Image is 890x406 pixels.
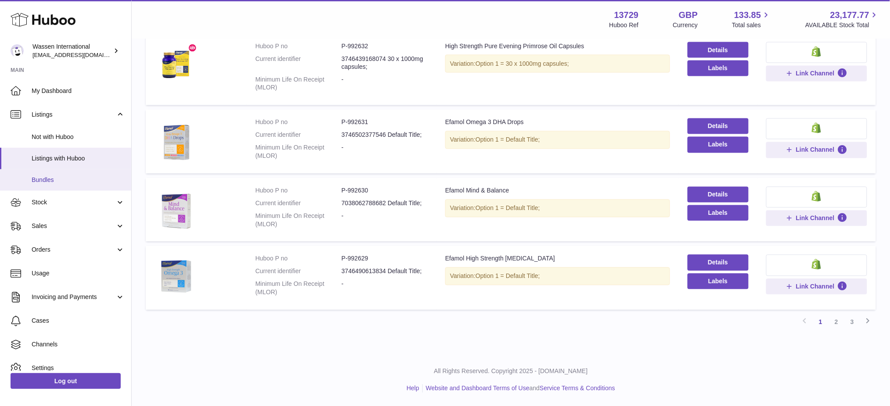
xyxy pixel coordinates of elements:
img: Efamol High Strength Fish Oil [155,255,198,299]
a: Service Terms & Conditions [540,385,615,392]
dt: Minimum Life On Receipt (MLOR) [256,76,342,93]
div: Wassen International [32,43,112,59]
img: High Strength Pure Evening Primrose Oil Capsules [155,42,198,86]
dt: Huboo P no [256,255,342,263]
img: shopify-small.png [812,123,821,133]
span: Not with Huboo [32,133,125,141]
a: Details [688,255,749,271]
span: Orders [32,246,115,254]
span: AVAILABLE Stock Total [805,21,879,29]
dd: P-992631 [342,118,428,127]
dd: 3746502377546 Default Title; [342,131,428,139]
dd: P-992630 [342,187,428,195]
div: Variation: [445,55,670,73]
span: My Dashboard [32,87,125,95]
dt: Huboo P no [256,187,342,195]
span: Option 1 = Default Title; [476,205,540,212]
div: High Strength Pure Evening Primrose Oil Capsules [445,42,670,50]
button: Link Channel [766,279,867,295]
strong: 13729 [614,9,639,21]
a: Details [688,118,749,134]
a: 2 [829,314,844,330]
span: Settings [32,364,125,372]
span: Option 1 = Default Title; [476,273,540,280]
span: Listings [32,110,115,119]
span: 23,177.77 [830,9,869,21]
strong: GBP [679,9,698,21]
dd: P-992632 [342,42,428,50]
a: 23,177.77 AVAILABLE Stock Total [805,9,879,29]
dt: Huboo P no [256,42,342,50]
span: Link Channel [796,283,835,291]
span: Listings with Huboo [32,154,125,163]
span: Cases [32,317,125,325]
img: shopify-small.png [812,191,821,202]
dt: Current identifier [256,267,342,276]
img: Efamol Mind & Balance [155,187,198,231]
div: Huboo Ref [609,21,639,29]
dt: Minimum Life On Receipt (MLOR) [256,212,342,229]
span: Total sales [732,21,771,29]
span: Link Channel [796,214,835,222]
span: Bundles [32,176,125,184]
li: and [423,385,615,393]
a: 133.85 Total sales [732,9,771,29]
img: Efamol Omega 3 DHA Drops [155,118,198,162]
dd: P-992629 [342,255,428,263]
dd: 3746439168074 30 x 1000mg capsules; [342,55,428,71]
p: All Rights Reserved. Copyright 2025 - [DOMAIN_NAME] [139,367,883,376]
dd: 3746490613834 Default Title; [342,267,428,276]
button: Labels [688,137,749,153]
div: Variation: [445,131,670,149]
span: Stock [32,198,115,207]
span: Invoicing and Payments [32,293,115,301]
span: Option 1 = 30 x 1000mg capsules; [476,60,569,67]
button: Link Channel [766,210,867,226]
span: Sales [32,222,115,230]
div: Variation: [445,199,670,217]
div: Efamol High Strength [MEDICAL_DATA] [445,255,670,263]
a: Help [407,385,419,392]
div: Efamol Mind & Balance [445,187,670,195]
button: Labels [688,205,749,221]
dt: Current identifier [256,131,342,139]
button: Labels [688,61,749,76]
a: Details [688,42,749,58]
span: Link Channel [796,146,835,154]
dd: - [342,280,428,297]
dt: Minimum Life On Receipt (MLOR) [256,144,342,160]
img: shopify-small.png [812,46,821,57]
a: 3 [844,314,860,330]
dt: Current identifier [256,199,342,208]
button: Link Channel [766,66,867,82]
span: Channels [32,340,125,349]
span: [EMAIL_ADDRESS][DOMAIN_NAME] [32,51,129,58]
dd: - [342,212,428,229]
img: internalAdmin-13729@internal.huboo.com [11,44,24,57]
button: Link Channel [766,142,867,158]
a: Details [688,187,749,203]
dt: Huboo P no [256,118,342,127]
button: Labels [688,274,749,289]
div: Variation: [445,267,670,285]
span: Usage [32,269,125,278]
dd: - [342,76,428,93]
img: shopify-small.png [812,259,821,270]
a: 1 [813,314,829,330]
div: Efamol Omega 3 DHA Drops [445,118,670,127]
dd: 7038062788682 Default Title; [342,199,428,208]
div: Currency [673,21,698,29]
span: 133.85 [734,9,761,21]
dt: Current identifier [256,55,342,71]
span: Link Channel [796,70,835,78]
dt: Minimum Life On Receipt (MLOR) [256,280,342,297]
a: Log out [11,373,121,389]
a: Website and Dashboard Terms of Use [426,385,530,392]
span: Option 1 = Default Title; [476,136,540,143]
dd: - [342,144,428,160]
